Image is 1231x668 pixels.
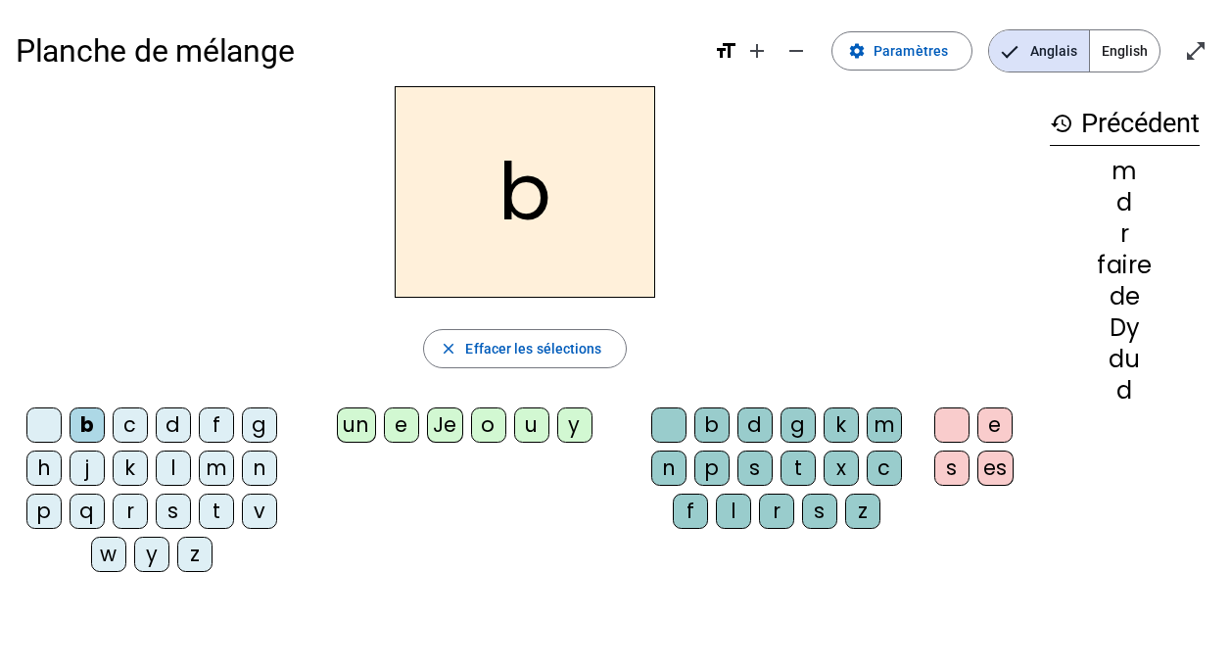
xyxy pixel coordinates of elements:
[824,451,859,486] div: x
[465,337,601,360] span: Effacer les sélections
[423,329,626,368] button: Effacer les sélections
[845,494,880,529] div: z
[1176,31,1215,71] button: Entrer en plein écran
[113,451,148,486] div: k
[471,407,506,443] div: o
[737,31,777,71] button: Augmenter la taille de la police
[242,407,277,443] div: g
[831,31,972,71] button: Paramètres
[199,407,234,443] div: f
[1050,316,1200,340] div: Dy
[16,20,698,82] h1: Planche de mélange
[977,451,1014,486] div: es
[337,407,376,443] div: un
[440,340,457,358] mat-icon: close
[427,407,463,443] div: Je
[177,537,213,572] div: z
[745,39,769,63] mat-icon: add
[70,451,105,486] div: j
[781,451,816,486] div: t
[134,537,169,572] div: y
[651,451,687,486] div: n
[848,42,866,60] mat-icon: settings
[199,494,234,529] div: t
[716,494,751,529] div: l
[784,39,808,63] mat-icon: remove
[737,407,773,443] div: d
[694,407,730,443] div: b
[91,537,126,572] div: w
[867,407,902,443] div: m
[1050,285,1200,309] div: de
[777,31,816,71] button: Réduire la taille de la police
[759,494,794,529] div: r
[384,407,419,443] div: e
[1184,39,1207,63] mat-icon: open_in_full
[199,451,234,486] div: m
[557,407,592,443] div: y
[824,407,859,443] div: k
[1102,44,1148,60] font: English
[26,494,62,529] div: p
[1050,254,1200,277] div: faire
[802,494,837,529] div: s
[1050,112,1073,135] mat-icon: history
[673,494,708,529] div: f
[70,407,105,443] div: b
[113,407,148,443] div: c
[156,494,191,529] div: s
[934,451,970,486] div: s
[988,29,1160,72] mat-button-toggle-group: Sélection de la langue
[1050,191,1200,215] div: d
[694,451,730,486] div: p
[242,494,277,529] div: v
[1050,348,1200,371] div: du
[1081,102,1200,145] font: Précédent
[1030,44,1077,60] font: Anglais
[156,407,191,443] div: d
[395,86,655,298] h2: b
[26,451,62,486] div: h
[714,39,737,63] mat-icon: format_size
[1050,379,1200,403] div: d
[1050,222,1200,246] div: r
[514,407,549,443] div: u
[113,494,148,529] div: r
[737,451,773,486] div: s
[1050,160,1200,183] div: m
[242,451,277,486] div: n
[874,39,948,63] span: Paramètres
[867,451,902,486] div: c
[70,494,105,529] div: q
[156,451,191,486] div: l
[781,407,816,443] div: g
[977,407,1013,443] div: e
